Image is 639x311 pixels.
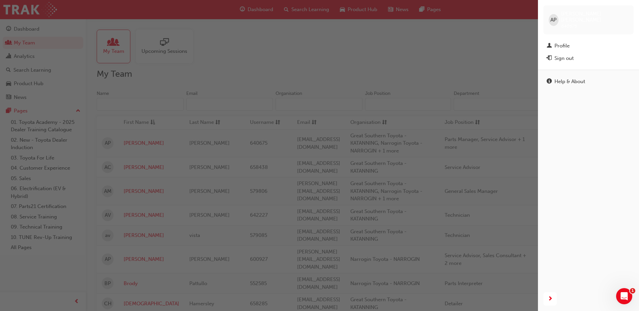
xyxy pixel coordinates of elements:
[550,16,556,24] span: AP
[548,295,553,303] span: next-icon
[543,52,634,65] button: Sign out
[543,75,634,88] a: Help & About
[554,55,574,62] div: Sign out
[543,40,634,52] a: Profile
[561,11,628,23] span: [PERSON_NAME] [PERSON_NAME]
[630,288,635,293] span: 1
[561,23,577,29] span: 640675
[616,288,632,304] iframe: Intercom live chat
[554,78,585,85] div: Help & About
[547,79,552,85] span: info-icon
[547,43,552,49] span: man-icon
[547,56,552,62] span: exit-icon
[554,42,570,50] div: Profile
